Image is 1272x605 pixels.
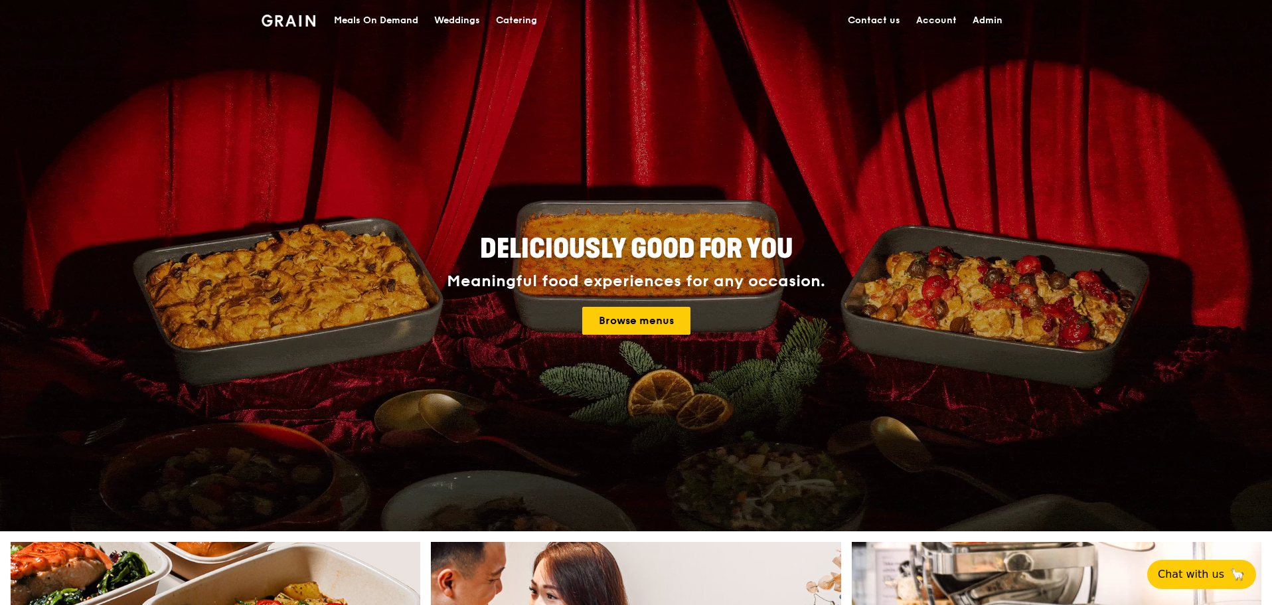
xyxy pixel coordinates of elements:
div: Weddings [434,1,480,41]
a: Account [908,1,965,41]
span: 🦙 [1230,566,1245,582]
div: Meals On Demand [334,1,418,41]
a: Contact us [840,1,908,41]
a: Browse menus [582,307,690,335]
a: Catering [488,1,545,41]
div: Meaningful food experiences for any occasion. [397,272,875,291]
span: Chat with us [1158,566,1224,582]
div: Catering [496,1,537,41]
a: Weddings [426,1,488,41]
span: Deliciously good for you [480,233,793,265]
img: Grain [262,15,315,27]
button: Chat with us🦙 [1147,560,1256,589]
a: Admin [965,1,1010,41]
